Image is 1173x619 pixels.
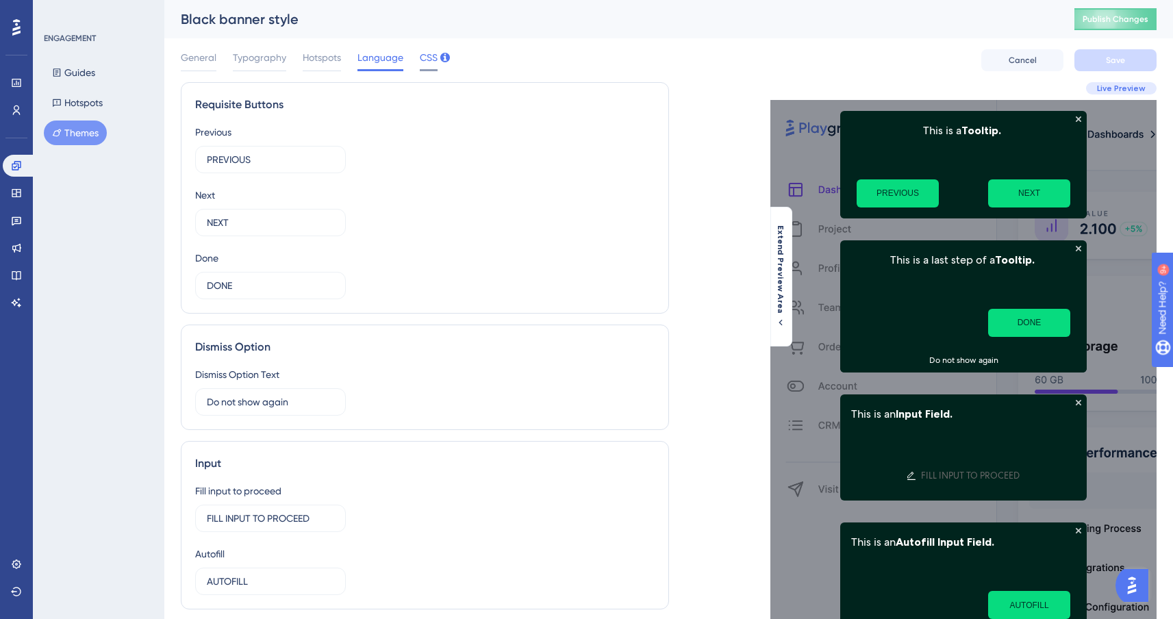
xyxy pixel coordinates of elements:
[851,405,1076,423] p: This is an
[1074,49,1157,71] button: Save
[851,251,1076,269] p: This is a last step of a
[207,215,334,230] input: Next
[207,394,334,409] input: Dismiss Option Text
[988,591,1070,619] button: Autofill
[1076,528,1081,533] div: Close Preview
[961,123,1001,137] b: Tooltip.
[207,574,334,589] input: Autofill
[195,483,281,499] div: Fill input to proceed
[207,511,334,526] input: Fill input to proceed
[896,535,994,548] b: Autofill Input Field.
[195,250,218,266] div: Done
[195,124,231,140] div: Previous
[195,366,279,383] div: Dismiss Option Text
[195,97,655,113] div: Requisite Buttons
[303,49,341,66] span: Hotspots
[44,90,111,115] button: Hotspots
[896,407,953,420] b: Input Field.
[44,121,107,145] button: Themes
[981,49,1063,71] button: Cancel
[1009,55,1037,66] span: Cancel
[995,253,1035,266] b: Tooltip.
[44,33,96,44] div: ENGAGEMENT
[1097,83,1146,94] span: Live Preview
[1083,14,1148,25] span: Publish Changes
[1115,565,1157,606] iframe: UserGuiding AI Assistant Launcher
[988,179,1070,207] button: Next
[195,455,655,472] div: Input
[770,225,792,328] button: Extend Preview Area
[1076,246,1081,251] div: Close Preview
[1106,55,1125,66] span: Save
[929,355,998,366] div: Do not show again
[181,10,1040,29] div: Black banner style
[1076,116,1081,122] div: Close Preview
[988,309,1070,337] button: Done
[357,49,403,66] span: Language
[32,3,86,20] span: Need Help?
[420,49,438,66] span: CSS
[207,278,334,293] input: Done
[233,49,286,66] span: Typography
[93,7,101,18] div: 9+
[851,122,1076,140] p: This is a
[921,470,1020,482] p: FILL INPUT TO PROCEED
[195,187,215,203] div: Next
[207,152,334,167] input: Previous
[195,339,655,355] div: Dismiss Option
[775,225,786,313] span: Extend Preview Area
[195,546,225,562] div: Autofill
[857,179,939,207] button: Previous
[1076,400,1081,405] div: Close Preview
[44,60,103,85] button: Guides
[851,533,1076,551] p: This is an
[1074,8,1157,30] button: Publish Changes
[181,49,216,66] span: General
